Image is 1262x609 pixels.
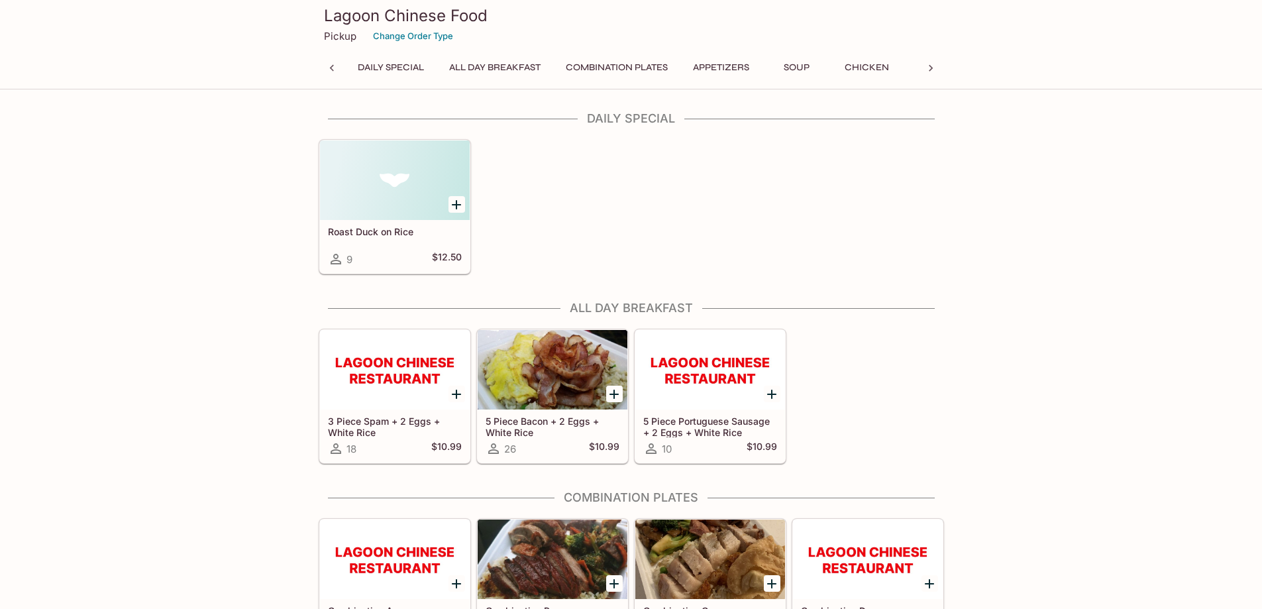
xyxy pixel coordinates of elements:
button: Daily Special [350,58,431,77]
h5: $10.99 [747,441,777,457]
button: Add 5 Piece Bacon + 2 Eggs + White Rice [606,386,623,402]
button: Add Combination B [606,575,623,592]
h5: $12.50 [432,251,462,267]
h5: $10.99 [431,441,462,457]
h5: 5 Piece Portuguese Sausage + 2 Eggs + White Rice [643,415,777,437]
button: Beef [908,58,967,77]
span: 10 [662,443,672,455]
h5: 3 Piece Spam + 2 Eggs + White Rice [328,415,462,437]
button: Appetizers [686,58,757,77]
button: Combination Plates [558,58,675,77]
div: Combination D [793,520,943,599]
h5: $10.99 [589,441,619,457]
div: 5 Piece Portuguese Sausage + 2 Eggs + White Rice [635,330,785,410]
div: Combination B [478,520,627,599]
span: 9 [346,253,352,266]
div: 3 Piece Spam + 2 Eggs + White Rice [320,330,470,410]
a: 3 Piece Spam + 2 Eggs + White Rice18$10.99 [319,329,470,463]
h5: 5 Piece Bacon + 2 Eggs + White Rice [486,415,619,437]
h4: All Day Breakfast [319,301,944,315]
div: Combination C [635,520,785,599]
p: Pickup [324,30,356,42]
div: Roast Duck on Rice [320,140,470,220]
h3: Lagoon Chinese Food [324,5,939,26]
div: 5 Piece Bacon + 2 Eggs + White Rice [478,330,627,410]
button: Add 3 Piece Spam + 2 Eggs + White Rice [448,386,465,402]
button: Chicken [837,58,897,77]
button: Change Order Type [367,26,459,46]
span: 26 [504,443,516,455]
h4: Daily Special [319,111,944,126]
span: 18 [346,443,356,455]
a: 5 Piece Bacon + 2 Eggs + White Rice26$10.99 [477,329,628,463]
button: Add Roast Duck on Rice [448,196,465,213]
button: Add 5 Piece Portuguese Sausage + 2 Eggs + White Rice [764,386,780,402]
a: Roast Duck on Rice9$12.50 [319,140,470,274]
button: Add Combination C [764,575,780,592]
h4: Combination Plates [319,490,944,505]
h5: Roast Duck on Rice [328,226,462,237]
button: Soup [767,58,827,77]
div: Combination A [320,520,470,599]
button: Add Combination D [921,575,938,592]
button: Add Combination A [448,575,465,592]
button: All Day Breakfast [442,58,548,77]
a: 5 Piece Portuguese Sausage + 2 Eggs + White Rice10$10.99 [635,329,786,463]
